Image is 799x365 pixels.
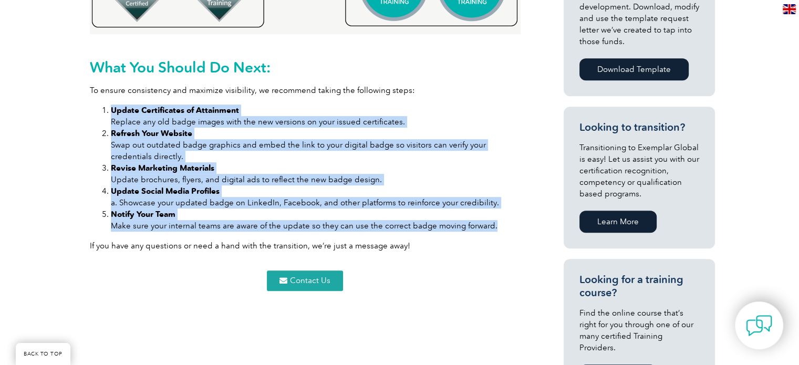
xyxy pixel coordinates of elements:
[111,105,521,128] li: Replace any old badge images with the new versions on your issued certificates.
[90,59,521,76] h2: What You Should Do Next:
[579,211,657,233] a: Learn More
[290,277,330,285] span: Contact Us
[111,106,239,115] strong: Update Certificates of Attainment
[111,129,192,138] strong: Refresh Your Website
[111,186,220,196] strong: Update Social Media Profiles
[16,343,70,365] a: BACK TO TOP
[579,121,699,134] h3: Looking to transition?
[579,307,699,353] p: Find the online course that’s right for you through one of our many certified Training Providers.
[111,128,521,162] li: Swap out outdated badge graphics and embed the link to your digital badge so visitors can verify ...
[90,85,521,96] p: To ensure consistency and maximize visibility, we recommend taking the following steps:
[111,162,521,185] li: Update brochures, flyers, and digital ads to reflect the new badge design.
[111,210,175,219] strong: Notify Your Team
[579,273,699,299] h3: Looking for a training course?
[111,185,521,208] li: a. Showcase your updated badge on LinkedIn, Facebook, and other platforms to reinforce your credi...
[746,312,772,339] img: contact-chat.png
[111,208,521,232] li: Make sure your internal teams are aware of the update so they can use the correct badge moving fo...
[267,270,343,291] a: Contact Us
[111,163,214,173] strong: Revise Marketing Materials
[579,58,689,80] a: Download Template
[783,4,796,14] img: en
[90,240,521,252] p: If you have any questions or need a hand with the transition, we’re just a message away!
[579,142,699,200] p: Transitioning to Exemplar Global is easy! Let us assist you with our certification recognition, c...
